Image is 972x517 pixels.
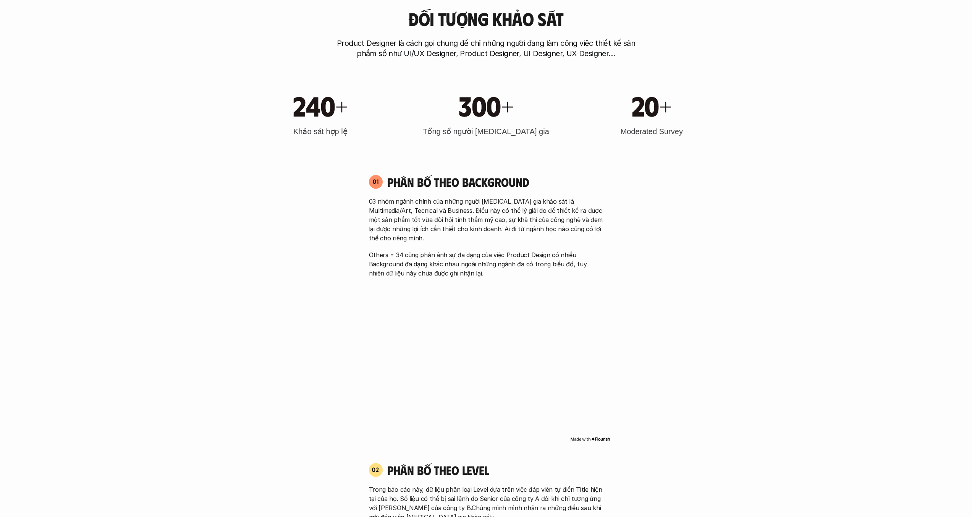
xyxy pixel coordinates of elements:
h1: 300+ [459,89,513,122]
h3: Khảo sát hợp lệ [293,126,348,137]
h1: 240+ [293,89,348,122]
p: 03 nhóm ngành chính của những người [MEDICAL_DATA] gia khảo sát là Multimedia/Art, Tecnical và Bu... [369,197,603,243]
img: Made with Flourish [570,436,610,442]
h3: Moderated Survey [620,126,683,137]
h3: Tổng số người [MEDICAL_DATA] gia [423,126,549,137]
h4: phân bố theo Level [387,463,603,477]
p: Others = 34 cũng phản ánh sự đa dạng của việc Product Design có nhiều Background đa dạng khác nha... [369,250,603,278]
h3: Đối tượng khảo sát [408,9,563,29]
p: Product Designer là cách gọi chung để chỉ những người đang làm công việc thiết kế sản phẩm số như... [333,38,639,59]
p: 02 [372,467,379,473]
iframe: Interactive or visual content [362,289,610,434]
h1: 20+ [632,89,672,122]
h4: Phân bố theo background [387,175,603,189]
p: 01 [373,178,379,185]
